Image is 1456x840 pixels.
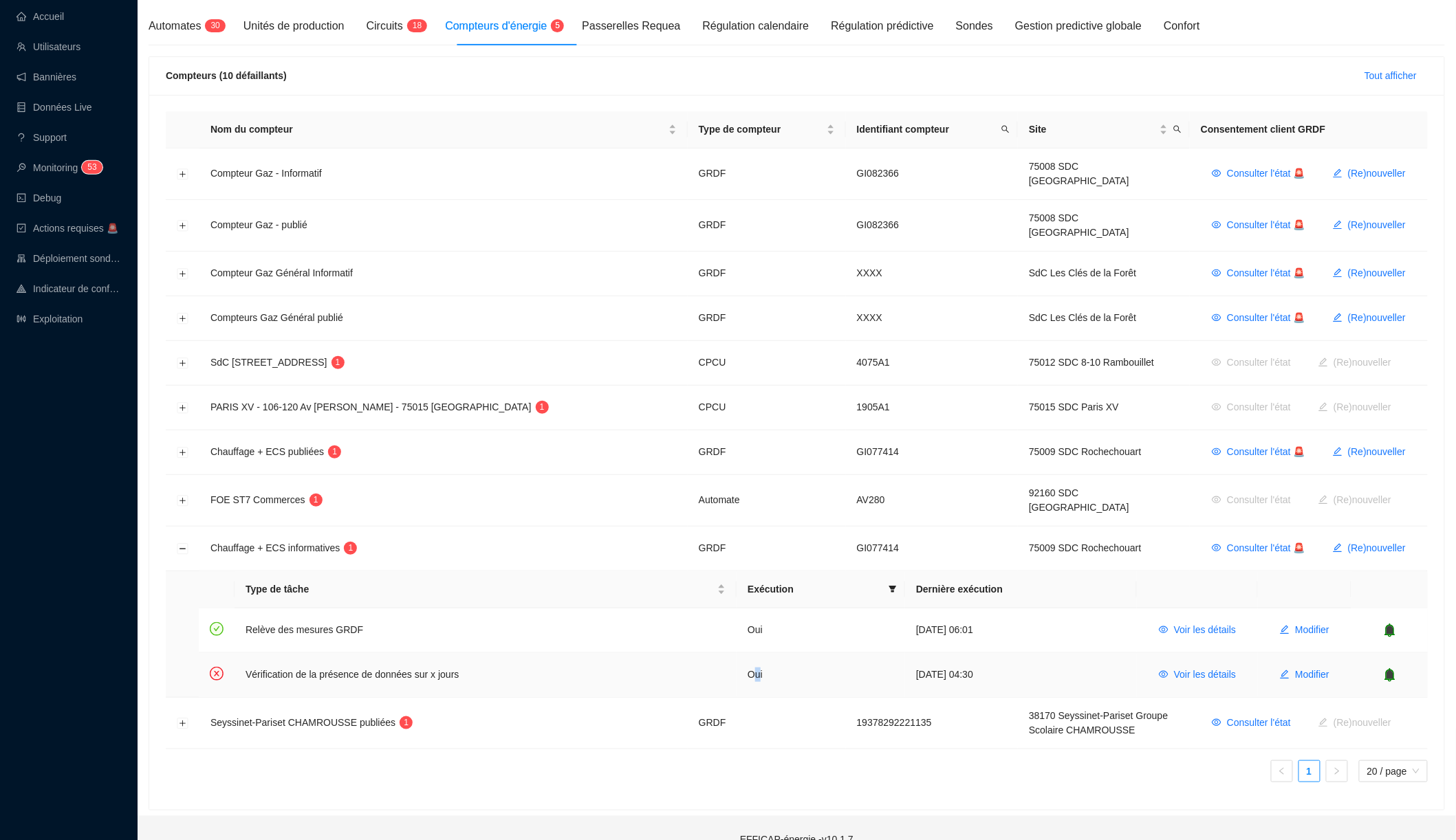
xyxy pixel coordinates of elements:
button: Voir les détails [1148,664,1247,686]
span: filter [886,579,900,599]
td: GI082366 [846,200,1018,252]
td: GRDF [688,430,846,475]
div: Gestion predictive globale [1015,18,1142,34]
span: Actions requises 🚨 [33,223,118,234]
td: GI077414 [846,527,1018,571]
td: 19378292221135 [846,698,1018,749]
li: Page suivante [1326,760,1348,782]
button: Développer la ligne [177,358,188,369]
span: 75009 SDC Rochechouart [1029,542,1141,553]
sup: 1 [536,401,549,414]
a: 1 [1299,761,1320,782]
span: Modifier [1295,667,1329,682]
span: 8 [417,21,422,30]
td: GI082366 [846,148,1018,200]
span: 0 [215,21,220,30]
button: right [1326,760,1348,782]
span: eye [1212,718,1221,727]
td: GRDF [688,148,846,200]
span: Tout afficher [1365,69,1417,83]
span: Passerelles Requea [582,20,680,32]
span: Compteurs d'énergie [445,20,547,32]
sup: 1 [309,494,323,507]
span: Voir les détails [1174,667,1236,682]
span: 1 [314,495,318,505]
span: edit [1333,168,1343,178]
span: left [1278,767,1286,775]
td: GI077414 [846,430,1018,475]
button: (Re)nouveller [1322,441,1417,463]
span: Consulter l'état 🚨 [1227,445,1305,459]
span: Type de compteur [699,122,824,137]
span: Modifier [1295,623,1329,637]
span: edit [1333,447,1343,456]
sup: 1 [332,356,345,369]
button: Développer la ligne [177,269,188,280]
button: Tout afficher [1354,65,1428,87]
span: 75008 SDC [GEOGRAPHIC_DATA] [1029,161,1129,186]
td: [DATE] 04:30 [905,653,1137,697]
span: Exécution [748,582,883,597]
button: Développer la ligne [177,447,188,458]
span: (Re)nouveller [1348,266,1406,280]
span: PARIS XV - 106-120 Av [PERSON_NAME] - 75015 [GEOGRAPHIC_DATA] [210,401,532,412]
li: 1 [1299,760,1321,782]
button: Développer la ligne [177,403,188,414]
td: Vérification de la présence de données sur x jours [235,653,737,697]
span: edit [1280,625,1290,634]
span: search [999,120,1012,140]
button: Consulter l'état 🚨 [1201,263,1316,285]
a: databaseDonnées Live [17,102,92,113]
span: 38170 Seyssinet-Pariset Groupe Scolaire CHAMROUSSE [1029,710,1168,736]
span: Seyssinet-Pariset CHAMROUSSE publiées [210,717,395,728]
button: Développer la ligne [177,718,188,729]
button: Voir les détails [1148,619,1247,641]
span: eye [1212,220,1221,230]
th: Site [1018,111,1190,148]
button: (Re)nouveller [1322,214,1417,236]
span: Consulter l'état 🚨 [1227,311,1305,325]
span: 75012 SDC 8-10 Rambouillet [1029,357,1154,368]
button: Modifier [1269,664,1340,686]
span: Type de tâche [246,582,715,597]
span: (Re)nouveller [1348,166,1406,181]
span: check-square [17,223,26,233]
td: GRDF [688,252,846,296]
span: SdC Les Clés de la Forêt [1029,312,1136,323]
a: teamUtilisateurs [17,41,80,52]
button: (Re)nouveller [1307,397,1402,419]
span: Consulter l'état 🚨 [1227,266,1305,280]
a: clusterDéploiement sondes [17,253,121,264]
span: 92160 SDC [GEOGRAPHIC_DATA] [1029,487,1129,513]
span: bell [1383,668,1397,682]
span: 1 [332,447,337,456]
span: edit [1333,543,1343,553]
sup: 53 [82,161,102,174]
td: CPCU [688,341,846,386]
span: Compteur Gaz - Informatif [210,168,322,179]
span: edit [1333,268,1343,278]
span: right [1333,767,1341,775]
span: search [1173,125,1182,133]
td: GRDF [688,527,846,571]
span: search [1001,125,1010,133]
span: edit [1333,313,1343,322]
div: taille de la page [1359,760,1428,782]
td: 1905A1 [846,386,1018,430]
td: CPCU [688,386,846,430]
td: GRDF [688,296,846,341]
button: Consulter l'état 🚨 [1201,163,1316,185]
span: Identifiant compteur [857,122,996,137]
span: Consulter l'état [1227,716,1291,730]
button: Développer la ligne [177,313,188,324]
sup: 1 [400,716,413,729]
span: Consulter l'état 🚨 [1227,166,1305,181]
span: 1 [540,402,545,412]
span: eye [1212,447,1221,456]
button: Consulter l'état 🚨 [1201,441,1316,463]
th: Type de compteur [688,111,846,148]
span: eye [1212,268,1221,278]
span: Chauffage + ECS informatives [210,542,340,553]
span: 75008 SDC [GEOGRAPHIC_DATA] [1029,212,1129,238]
span: 5 [87,162,92,172]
